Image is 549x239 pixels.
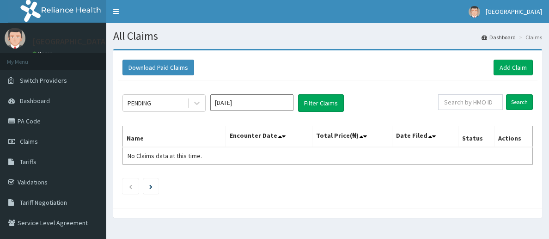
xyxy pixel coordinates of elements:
[113,30,542,42] h1: All Claims
[517,33,542,41] li: Claims
[20,97,50,105] span: Dashboard
[392,126,458,147] th: Date Filed
[458,126,494,147] th: Status
[494,126,532,147] th: Actions
[32,50,55,57] a: Online
[226,126,312,147] th: Encounter Date
[20,76,67,85] span: Switch Providers
[482,33,516,41] a: Dashboard
[128,182,133,190] a: Previous page
[128,98,151,108] div: PENDING
[32,37,109,46] p: [GEOGRAPHIC_DATA]
[506,94,533,110] input: Search
[210,94,293,111] input: Select Month and Year
[5,28,25,49] img: User Image
[20,198,67,207] span: Tariff Negotiation
[494,60,533,75] a: Add Claim
[128,152,202,160] span: No Claims data at this time.
[298,94,344,112] button: Filter Claims
[20,137,38,146] span: Claims
[469,6,480,18] img: User Image
[438,94,503,110] input: Search by HMO ID
[122,60,194,75] button: Download Paid Claims
[312,126,392,147] th: Total Price(₦)
[123,126,226,147] th: Name
[149,182,152,190] a: Next page
[486,7,542,16] span: [GEOGRAPHIC_DATA]
[20,158,37,166] span: Tariffs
